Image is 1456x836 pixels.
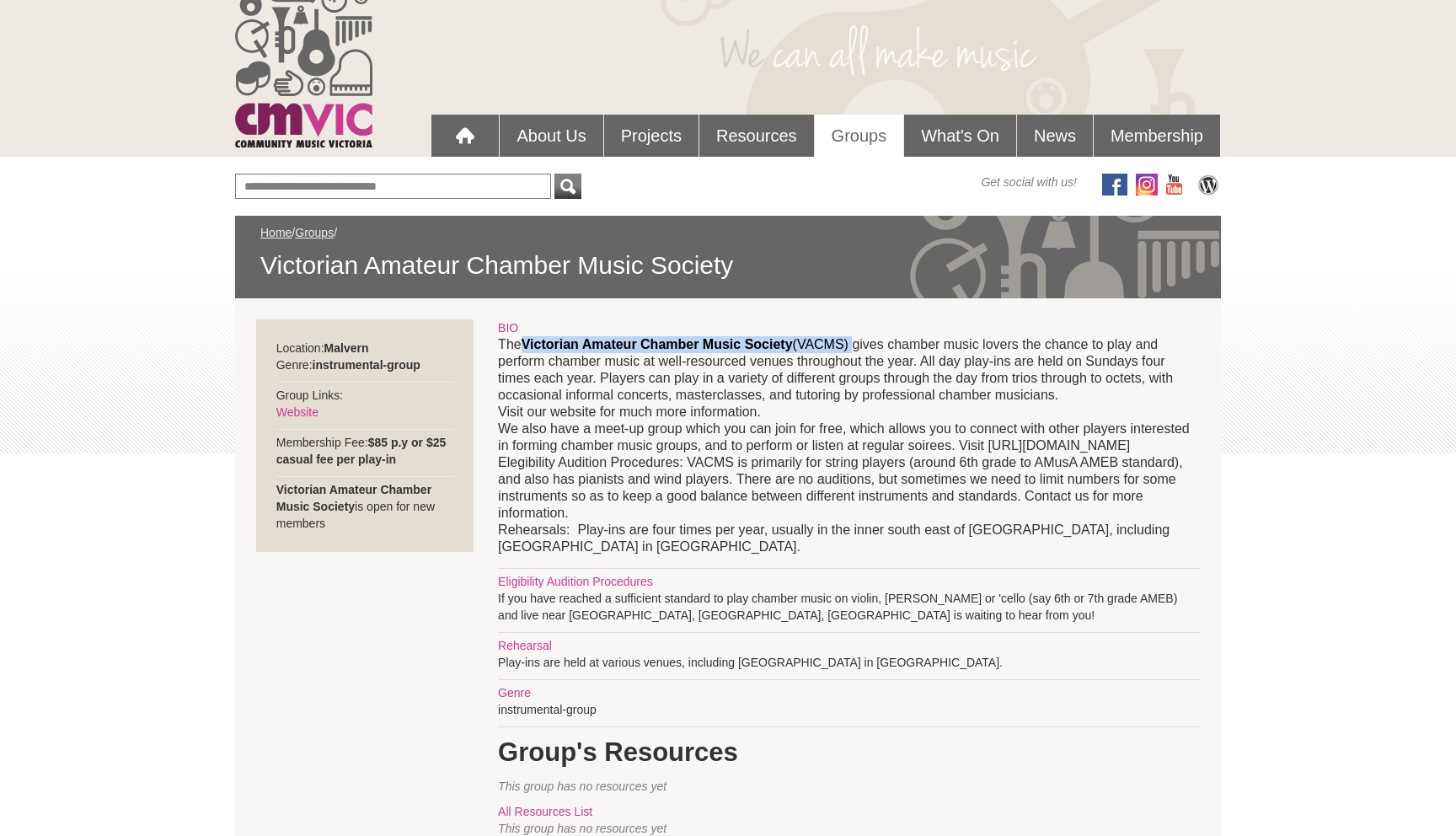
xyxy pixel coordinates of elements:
a: Membership [1094,115,1220,157]
a: Groups [295,226,334,239]
strong: Victorian Amateur Chamber Music Society [276,483,431,513]
p: The (VACMS) gives chamber music lovers the chance to play and perform chamber music at well-resou... [498,336,1200,555]
div: Genre [498,684,1200,701]
div: BIO [498,319,1200,336]
div: All Resources List [498,803,1200,820]
span: Victorian Amateur Chamber Music Society [260,249,1196,281]
span: Get social with us! [981,174,1077,190]
img: icon-instagram.png [1136,174,1158,196]
strong: $85 p.y or $25 casual fee per play-in [276,436,447,466]
span: This group has no resources yet [498,780,666,793]
a: News [1017,115,1093,157]
img: CMVic Blog [1196,174,1221,196]
div: Location: Genre: Group Links: Membership Fee: is open for new members [256,319,474,552]
a: Resources [699,115,814,157]
strong: Malvern [324,341,369,355]
a: Website [276,405,318,419]
a: Projects [604,115,699,157]
a: Groups [815,115,904,157]
a: About Us [500,115,602,157]
strong: instrumental-group [313,358,420,372]
div: Eligibility Audition Procedures [498,573,1200,590]
div: Rehearsal [498,637,1200,654]
a: What's On [904,115,1016,157]
strong: Victorian Amateur Chamber Music Society [522,337,793,351]
span: This group has no resources yet [498,822,666,835]
a: Home [260,226,292,239]
div: / / [260,224,1196,281]
h1: Group's Resources [498,736,1200,769]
